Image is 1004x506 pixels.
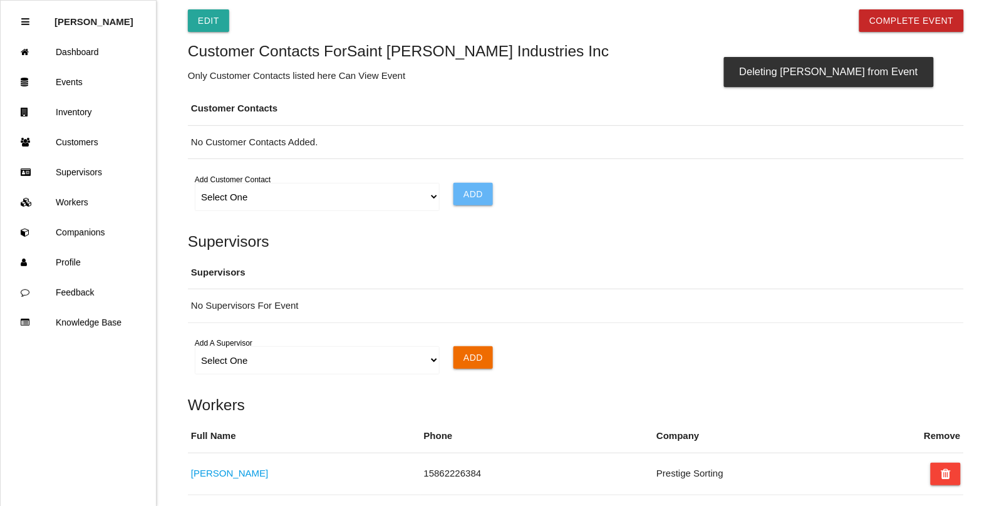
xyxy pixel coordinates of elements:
[859,9,964,32] button: Complete Event
[1,67,156,97] a: Events
[188,256,964,289] th: Supervisors
[188,125,964,159] td: No Customer Contacts Added.
[188,289,964,323] td: No Supervisors For Event
[1,217,156,247] a: Companions
[188,92,964,125] th: Customer Contacts
[195,174,271,185] label: Add Customer Contact
[421,453,654,495] td: 15862226384
[1,157,156,187] a: Supervisors
[653,453,886,495] td: Prestige Sorting
[1,97,156,127] a: Inventory
[188,43,964,59] h5: Customer Contacts For Saint [PERSON_NAME] Industries Inc
[1,127,156,157] a: Customers
[1,277,156,307] a: Feedback
[421,420,654,453] th: Phone
[653,420,886,453] th: Company
[1,307,156,338] a: Knowledge Base
[188,69,964,83] p: Only Customer Contacts listed here Can View Event
[1,187,156,217] a: Workers
[188,9,229,32] a: Edit
[921,420,964,453] th: Remove
[1,247,156,277] a: Profile
[195,338,252,349] label: Add A Supervisor
[54,7,133,27] p: Rosie Blandino
[188,396,964,413] h5: Workers
[453,346,493,369] input: Add
[188,233,964,250] h5: Supervisors
[188,420,421,453] th: Full Name
[1,37,156,67] a: Dashboard
[724,57,934,87] div: Deleting [PERSON_NAME] from Event
[191,468,268,478] a: [PERSON_NAME]
[453,183,493,205] input: Add
[21,7,29,37] div: Close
